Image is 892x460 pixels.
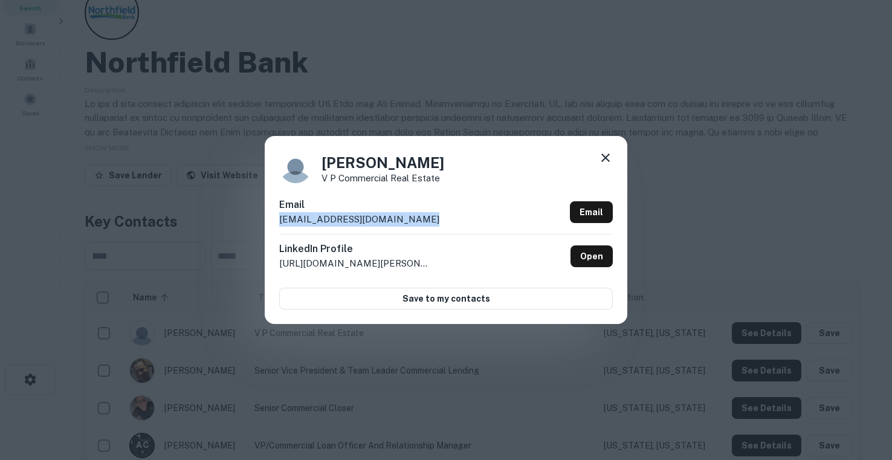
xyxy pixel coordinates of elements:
button: Save to my contacts [279,288,613,309]
p: [URL][DOMAIN_NAME][PERSON_NAME] [279,256,430,271]
a: Open [570,245,613,267]
h6: Email [279,198,439,212]
h6: LinkedIn Profile [279,242,430,256]
iframe: Chat Widget [832,363,892,421]
h4: [PERSON_NAME] [322,152,444,173]
a: Email [570,201,613,223]
p: V P Commercial Real Estate [322,173,444,183]
img: 9c8pery4andzj6ohjkjp54ma2 [279,151,312,183]
p: [EMAIL_ADDRESS][DOMAIN_NAME] [279,212,439,227]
